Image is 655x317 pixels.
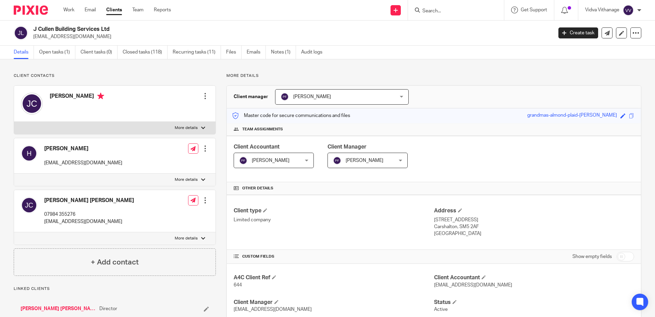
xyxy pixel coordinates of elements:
[422,8,483,14] input: Search
[234,144,280,150] span: Client Accountant
[232,112,350,119] p: Master code for secure communications and files
[21,145,37,162] img: svg%3E
[234,307,312,312] span: [EMAIL_ADDRESS][DOMAIN_NAME]
[85,7,96,13] a: Email
[106,7,122,13] a: Clients
[175,236,198,241] p: More details
[558,27,598,38] a: Create task
[239,156,247,165] img: svg%3E
[234,254,434,259] h4: CUSTOM FIELDS
[252,158,289,163] span: [PERSON_NAME]
[527,112,617,120] div: grandmas-almond-plaid-[PERSON_NAME]
[63,7,74,13] a: Work
[44,145,122,152] h4: [PERSON_NAME]
[242,127,283,132] span: Team assignments
[226,73,641,79] p: More details
[234,216,434,223] p: Limited company
[50,93,104,101] h4: [PERSON_NAME]
[44,197,134,204] h4: [PERSON_NAME] [PERSON_NAME]
[247,46,266,59] a: Emails
[281,93,289,101] img: svg%3E
[585,7,619,13] p: Vidva Vithanage
[44,211,134,218] p: 07984 355276
[434,230,634,237] p: [GEOGRAPHIC_DATA]
[572,253,612,260] label: Show empty fields
[293,94,331,99] span: [PERSON_NAME]
[39,46,75,59] a: Open tasks (1)
[173,46,221,59] a: Recurring tasks (11)
[234,299,434,306] h4: Client Manager
[132,7,144,13] a: Team
[333,156,341,165] img: svg%3E
[44,218,134,225] p: [EMAIL_ADDRESS][DOMAIN_NAME]
[434,274,634,281] h4: Client Accountant
[234,207,434,214] h4: Client type
[21,93,43,115] img: svg%3E
[327,144,367,150] span: Client Manager
[21,197,37,213] img: svg%3E
[434,216,634,223] p: [STREET_ADDRESS]
[434,207,634,214] h4: Address
[226,46,242,59] a: Files
[14,5,48,15] img: Pixie
[97,93,104,99] i: Primary
[81,46,118,59] a: Client tasks (0)
[521,8,547,12] span: Get Support
[33,33,548,40] p: [EMAIL_ADDRESS][DOMAIN_NAME]
[434,283,512,287] span: [EMAIL_ADDRESS][DOMAIN_NAME]
[91,257,139,268] h4: + Add contact
[346,158,383,163] span: [PERSON_NAME]
[44,160,122,166] p: [EMAIL_ADDRESS][DOMAIN_NAME]
[99,305,117,312] span: Director
[14,73,216,79] p: Client contacts
[434,299,634,306] h4: Status
[234,274,434,281] h4: A4C Client Ref
[175,125,198,131] p: More details
[14,46,34,59] a: Details
[33,26,445,33] h2: J Cullen Building Services Ltd
[242,186,273,191] span: Other details
[234,93,268,100] h3: Client manager
[623,5,634,16] img: svg%3E
[21,305,96,312] a: [PERSON_NAME] [PERSON_NAME]
[14,286,216,292] p: Linked clients
[301,46,327,59] a: Audit logs
[271,46,296,59] a: Notes (1)
[234,283,242,287] span: 644
[14,26,28,40] img: svg%3E
[123,46,168,59] a: Closed tasks (118)
[434,223,634,230] p: Carshalton, SM5 2AF
[434,307,448,312] span: Active
[175,177,198,183] p: More details
[154,7,171,13] a: Reports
